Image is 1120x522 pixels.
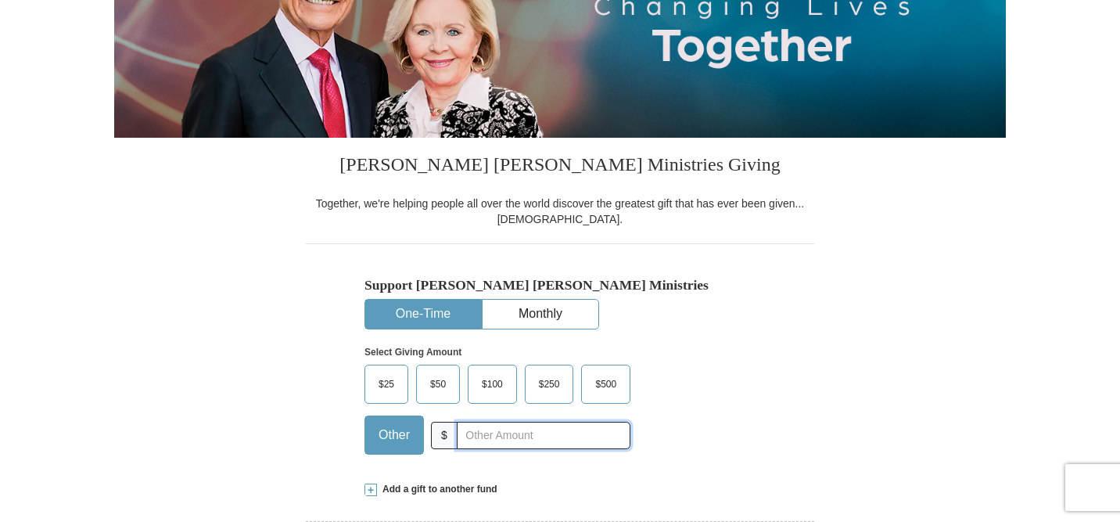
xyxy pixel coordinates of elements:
[364,277,756,293] h5: Support [PERSON_NAME] [PERSON_NAME] Ministries
[364,347,461,358] strong: Select Giving Amount
[531,373,568,396] span: $250
[422,373,454,396] span: $50
[587,373,624,396] span: $500
[483,300,598,329] button: Monthly
[457,422,630,449] input: Other Amount
[474,373,511,396] span: $100
[431,422,458,449] span: $
[306,138,814,196] h3: [PERSON_NAME] [PERSON_NAME] Ministries Giving
[377,483,497,496] span: Add a gift to another fund
[306,196,814,227] div: Together, we're helping people all over the world discover the greatest gift that has ever been g...
[371,373,402,396] span: $25
[365,300,481,329] button: One-Time
[371,423,418,447] span: Other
